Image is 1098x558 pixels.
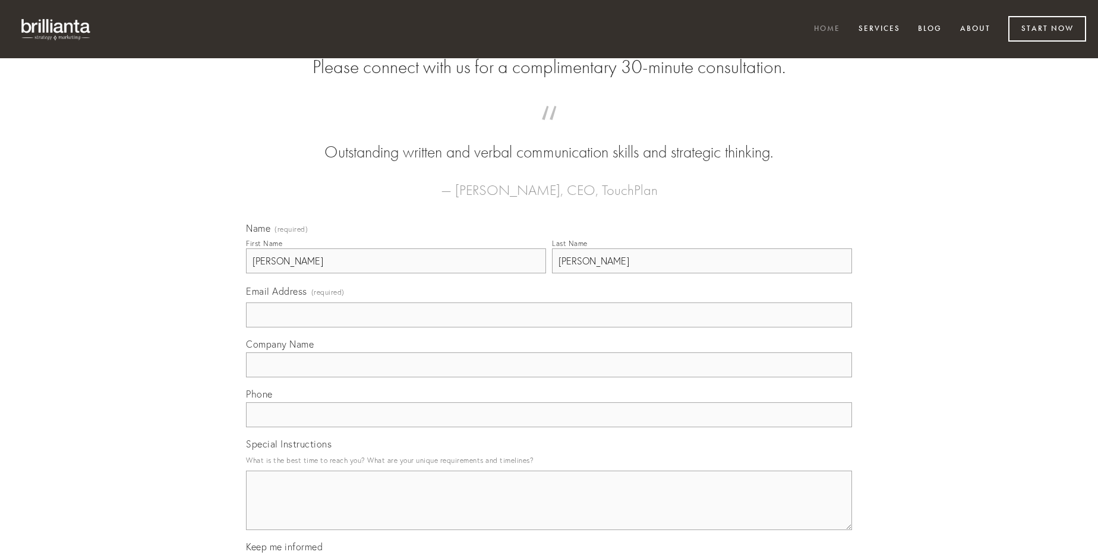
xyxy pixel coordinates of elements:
[265,118,833,164] blockquote: Outstanding written and verbal communication skills and strategic thinking.
[552,239,588,248] div: Last Name
[246,338,314,350] span: Company Name
[952,20,998,39] a: About
[246,222,270,234] span: Name
[246,452,852,468] p: What is the best time to reach you? What are your unique requirements and timelines?
[246,239,282,248] div: First Name
[806,20,848,39] a: Home
[246,56,852,78] h2: Please connect with us for a complimentary 30-minute consultation.
[265,164,833,202] figcaption: — [PERSON_NAME], CEO, TouchPlan
[851,20,908,39] a: Services
[910,20,949,39] a: Blog
[311,284,345,300] span: (required)
[246,285,307,297] span: Email Address
[265,118,833,141] span: “
[274,226,308,233] span: (required)
[246,541,323,553] span: Keep me informed
[246,388,273,400] span: Phone
[246,438,332,450] span: Special Instructions
[12,12,101,46] img: brillianta - research, strategy, marketing
[1008,16,1086,42] a: Start Now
